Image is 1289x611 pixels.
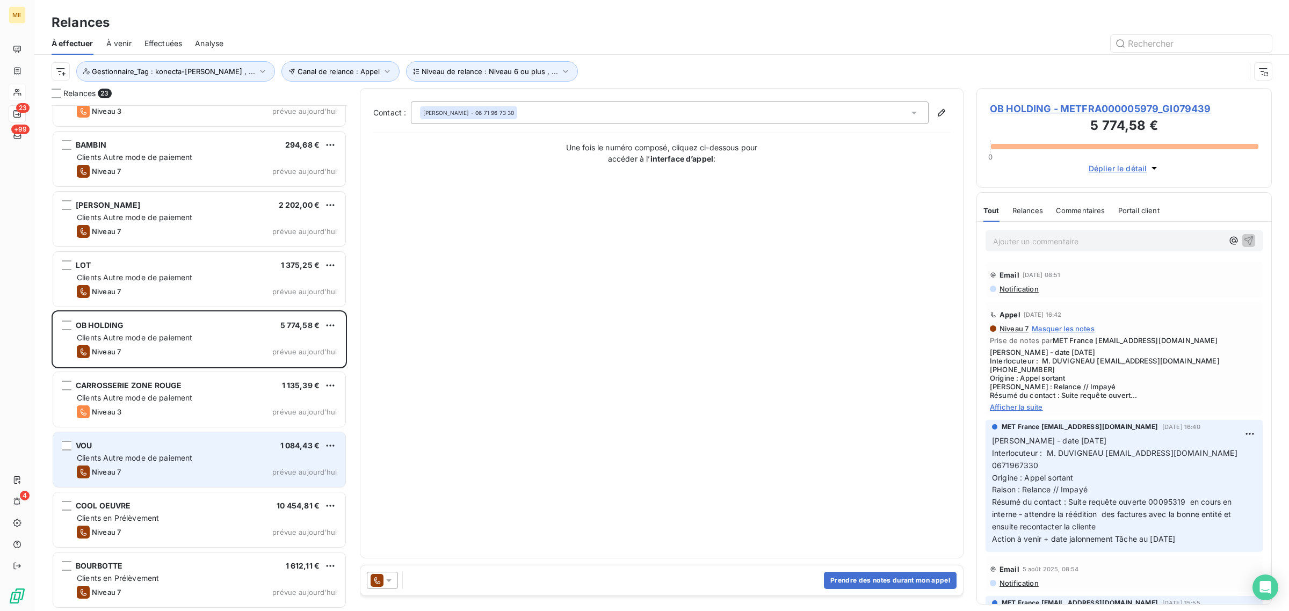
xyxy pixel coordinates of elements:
[92,227,121,236] span: Niveau 7
[282,381,320,390] span: 1 135,39 €
[423,109,514,117] div: - 06 71 96 73 30
[1000,271,1019,279] span: Email
[990,336,1258,345] span: Prise de notes par
[144,38,183,49] span: Effectuées
[52,13,110,32] h3: Relances
[92,107,121,115] span: Niveau 3
[272,227,337,236] span: prévue aujourd’hui
[280,321,320,330] span: 5 774,58 €
[272,347,337,356] span: prévue aujourd’hui
[92,468,121,476] span: Niveau 7
[92,67,255,76] span: Gestionnaire_Tag : konecta-[PERSON_NAME] , ...
[1118,206,1160,215] span: Portail client
[76,561,122,570] span: BOURBOTTE
[76,381,182,390] span: CARROSSERIE ZONE ROUGE
[990,101,1258,116] span: OB HOLDING - METFRA000005979_GI079439
[423,109,469,117] span: [PERSON_NAME]
[52,38,93,49] span: À effectuer
[1012,206,1043,215] span: Relances
[286,561,320,570] span: 1 612,11 €
[998,579,1039,587] span: Notification
[76,260,91,270] span: LOT
[1023,272,1061,278] span: [DATE] 08:51
[1085,162,1163,174] button: Déplier le détail
[76,200,140,209] span: [PERSON_NAME]
[76,501,131,510] span: COOL OEUVRE
[990,116,1258,137] h3: 5 774,58 €
[77,393,193,402] span: Clients Autre mode de paiement
[1023,566,1079,572] span: 5 août 2025, 08:54
[281,260,320,270] span: 1 375,25 €
[76,61,275,82] button: Gestionnaire_Tag : konecta-[PERSON_NAME] , ...
[9,587,26,605] img: Logo LeanPay
[272,107,337,115] span: prévue aujourd’hui
[272,468,337,476] span: prévue aujourd’hui
[1002,422,1158,432] span: MET France [EMAIL_ADDRESS][DOMAIN_NAME]
[92,588,121,597] span: Niveau 7
[1000,565,1019,573] span: Email
[92,347,121,356] span: Niveau 7
[92,408,121,416] span: Niveau 3
[1032,324,1095,333] span: Masquer les notes
[1000,310,1020,319] span: Appel
[1162,424,1200,430] span: [DATE] 16:40
[272,528,337,536] span: prévue aujourd’hui
[77,333,193,342] span: Clients Autre mode de paiement
[998,324,1029,333] span: Niveau 7
[406,61,578,82] button: Niveau de relance : Niveau 6 ou plus , ...
[1252,574,1278,600] div: Open Intercom Messenger
[20,491,30,500] span: 4
[16,103,30,113] span: 23
[280,441,320,450] span: 1 084,43 €
[983,206,1000,215] span: Tout
[1089,163,1147,174] span: Déplier le détail
[824,572,957,589] button: Prendre des notes durant mon appel
[281,61,400,82] button: Canal de relance : Appel
[988,152,993,161] span: 0
[76,321,124,330] span: OB HOLDING
[9,6,26,24] div: ME
[92,287,121,296] span: Niveau 7
[1111,35,1272,52] input: Rechercher
[77,513,159,522] span: Clients en Prélèvement
[77,453,193,462] span: Clients Autre mode de paiement
[990,348,1258,399] span: [PERSON_NAME] - date [DATE] Interlocuteur : M. DUVIGNEAU [EMAIL_ADDRESS][DOMAIN_NAME] [PHONE_NUMB...
[992,497,1234,531] span: Résumé du contact : Suite requête ouverte 00095319 en cours en interne - attendre la réédition de...
[998,285,1039,293] span: Notification
[272,588,337,597] span: prévue aujourd’hui
[992,448,1240,470] span: Interlocuteur : M. DUVIGNEAU [EMAIL_ADDRESS][DOMAIN_NAME] 0671967330
[373,107,411,118] label: Contact :
[272,287,337,296] span: prévue aujourd’hui
[77,573,159,583] span: Clients en Prélèvement
[272,408,337,416] span: prévue aujourd’hui
[195,38,223,49] span: Analyse
[277,501,320,510] span: 10 454,81 €
[98,89,111,98] span: 23
[11,125,30,134] span: +99
[992,473,1073,482] span: Origine : Appel sortant
[285,140,320,149] span: 294,68 €
[279,200,320,209] span: 2 202,00 €
[992,485,1088,494] span: Raison : Relance // Impayé
[77,152,193,162] span: Clients Autre mode de paiement
[1162,600,1200,606] span: [DATE] 15:55
[554,142,769,164] p: Une fois le numéro composé, cliquez ci-dessous pour accéder à l’ :
[106,38,132,49] span: À venir
[63,88,96,99] span: Relances
[76,140,106,149] span: BAMBIN
[650,154,714,163] strong: interface d’appel
[52,105,347,611] div: grid
[1002,598,1158,608] span: MET France [EMAIL_ADDRESS][DOMAIN_NAME]
[77,213,193,222] span: Clients Autre mode de paiement
[992,436,1106,445] span: [PERSON_NAME] - date [DATE]
[298,67,380,76] span: Canal de relance : Appel
[272,167,337,176] span: prévue aujourd’hui
[92,167,121,176] span: Niveau 7
[92,528,121,536] span: Niveau 7
[1056,206,1105,215] span: Commentaires
[1053,336,1218,345] span: MET France [EMAIL_ADDRESS][DOMAIN_NAME]
[77,273,193,282] span: Clients Autre mode de paiement
[990,403,1258,411] span: Afficher la suite
[76,441,92,450] span: VOU
[1024,311,1062,318] span: [DATE] 16:42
